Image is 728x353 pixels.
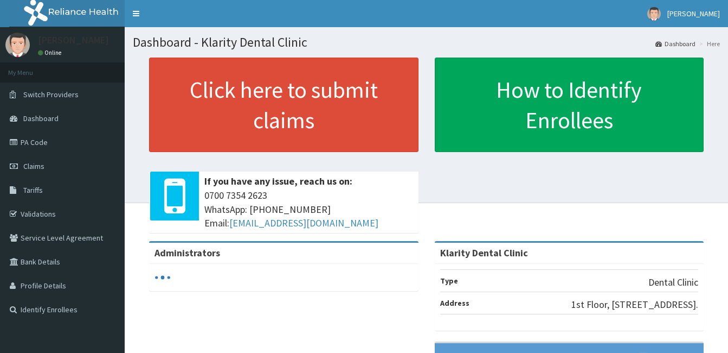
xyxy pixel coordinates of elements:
[648,275,698,289] p: Dental Clinic
[38,49,64,56] a: Online
[23,114,59,123] span: Dashboard
[571,298,698,312] p: 1st Floor, [STREET_ADDRESS].
[149,58,418,152] a: Click here to submit claims
[440,247,528,259] strong: Klarity Dental Clinic
[440,276,458,286] b: Type
[229,217,378,229] a: [EMAIL_ADDRESS][DOMAIN_NAME]
[435,58,704,152] a: How to Identify Enrollees
[667,9,720,18] span: [PERSON_NAME]
[204,175,352,187] b: If you have any issue, reach us on:
[697,39,720,48] li: Here
[23,185,43,195] span: Tariffs
[655,39,695,48] a: Dashboard
[154,269,171,286] svg: audio-loading
[5,33,30,57] img: User Image
[133,35,720,49] h1: Dashboard - Klarity Dental Clinic
[204,188,413,230] span: 0700 7354 2623 WhatsApp: [PHONE_NUMBER] Email:
[440,298,469,308] b: Address
[23,90,79,99] span: Switch Providers
[38,35,109,45] p: [PERSON_NAME]
[154,247,220,259] b: Administrators
[23,161,44,171] span: Claims
[647,7,661,21] img: User Image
